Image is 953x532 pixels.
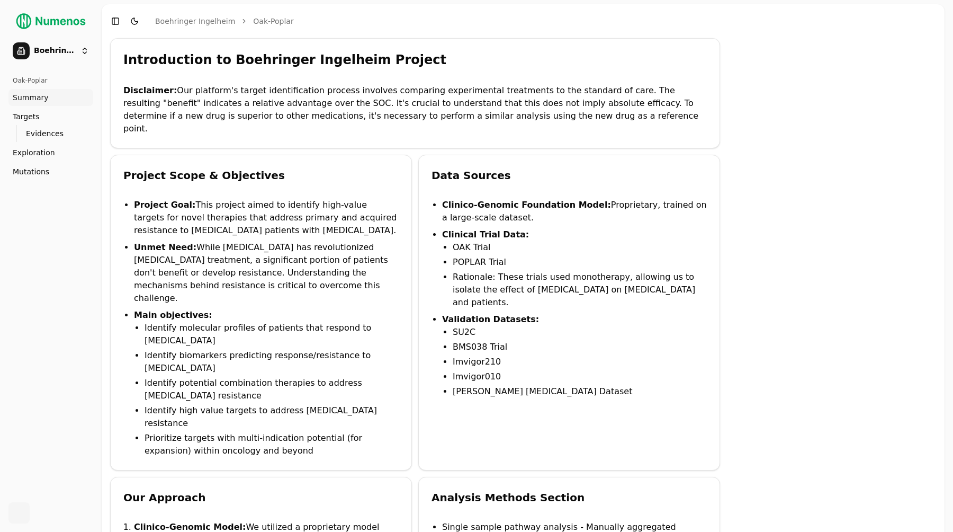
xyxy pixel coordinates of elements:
[8,72,93,89] div: Oak-Poplar
[26,128,64,139] span: Evidences
[134,242,196,252] strong: Unmet Need:
[134,199,399,237] li: This project aimed to identify high-value targets for novel therapies that address primary and ac...
[453,241,707,254] li: OAK Trial
[442,200,611,210] strong: Clinico-Genomic Foundation Model:
[145,349,399,375] li: Identify biomarkers predicting response/resistance to [MEDICAL_DATA]
[123,84,707,135] p: Our platform's target identification process involves comparing experimental treatments to the st...
[442,229,529,240] strong: Clinical Trial Data:
[453,256,707,269] li: POPLAR Trial
[453,385,707,398] li: [PERSON_NAME] [MEDICAL_DATA] Dataset
[13,92,49,103] span: Summary
[155,16,294,26] nav: breadcrumb
[155,16,235,26] a: Boehringer Ingelheim
[253,16,293,26] a: Oak-Poplar
[8,89,93,106] a: Summary
[453,341,707,353] li: BMS038 Trial
[453,370,707,383] li: Imvigor010
[8,108,93,125] a: Targets
[145,432,399,457] li: Prioritize targets with multi-indication potential (for expansion) within oncology and beyond
[13,111,40,122] span: Targets
[123,51,707,68] div: Introduction to Boehringer Ingelheim Project
[453,356,707,368] li: Imvigor210
[123,490,399,505] div: Our Approach
[13,147,55,158] span: Exploration
[123,168,399,183] div: Project Scope & Objectives
[8,163,93,180] a: Mutations
[8,144,93,161] a: Exploration
[134,241,399,305] li: While [MEDICAL_DATA] has revolutionized [MEDICAL_DATA] treatment, a significant portion of patien...
[442,314,539,324] strong: Validation Datasets:
[431,168,707,183] div: Data Sources
[453,271,707,309] li: Rationale: These trials used monotherapy, allowing us to isolate the effect of [MEDICAL_DATA] on ...
[134,310,212,320] strong: Main objectives:
[8,8,93,34] img: Numenos
[145,322,399,347] li: Identify molecular profiles of patients that respond to [MEDICAL_DATA]
[34,46,76,56] span: Boehringer Ingelheim
[442,199,707,224] li: Proprietary, trained on a large-scale dataset.
[145,377,399,402] li: Identify potential combination therapies to address [MEDICAL_DATA] resistance
[134,200,195,210] strong: Project Goal:
[145,404,399,430] li: Identify high value targets to address [MEDICAL_DATA] resistance
[13,166,49,177] span: Mutations
[134,522,246,532] strong: Clinico-Genomic Model:
[8,38,93,64] button: Boehringer Ingelheim
[431,490,707,505] div: Analysis Methods Section
[123,85,177,95] strong: Disclaimer:
[453,326,707,339] li: SU2C
[22,126,80,141] a: Evidences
